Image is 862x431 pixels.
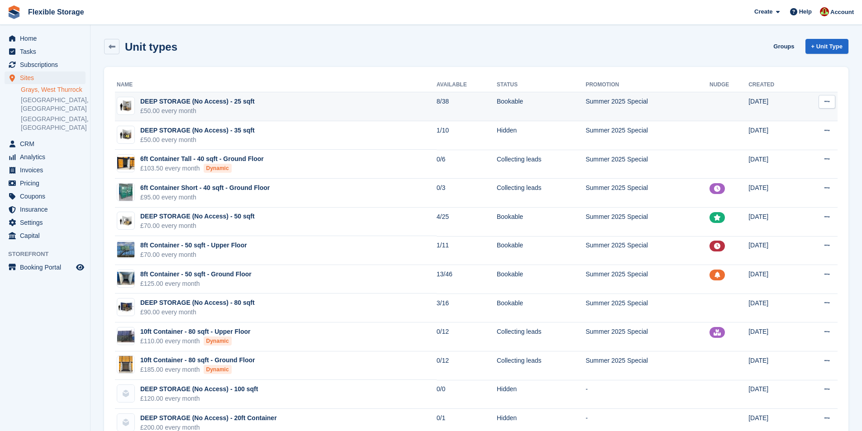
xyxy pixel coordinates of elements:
td: [DATE] [748,179,800,208]
td: Summer 2025 Special [586,265,710,294]
img: 10ft%20with%20stairs.jpeg [117,329,134,342]
a: menu [5,45,86,58]
td: 4/25 [437,208,497,237]
td: 3/16 [437,294,497,322]
td: 0/12 [437,351,497,380]
img: 25-sqft-unit.jpg [117,99,134,113]
span: CRM [20,137,74,150]
th: Nudge [710,78,748,92]
td: Summer 2025 Special [586,294,710,322]
span: Capital [20,229,74,242]
td: Summer 2025 Special [586,121,710,150]
a: [GEOGRAPHIC_DATA], [GEOGRAPHIC_DATA] [21,115,86,132]
td: [DATE] [748,150,800,179]
div: DEEP STORAGE (No Access) - 25 sqft [140,97,255,106]
h2: Unit types [125,41,177,53]
span: Create [754,7,772,16]
span: Invoices [20,164,74,176]
td: Bookable [497,208,586,237]
div: 6ft Container Short - 40 sqft - Ground Floor [140,183,270,193]
span: Insurance [20,203,74,216]
td: 13/46 [437,265,497,294]
div: £90.00 every month [140,308,255,317]
a: menu [5,203,86,216]
div: DEEP STORAGE (No Access) - 80 sqft [140,298,255,308]
td: 1/11 [437,236,497,265]
div: £120.00 every month [140,394,258,403]
a: menu [5,229,86,242]
img: blank-unit-type-icon-ffbac7b88ba66c5e286b0e438baccc4b9c83835d4c34f86887a83fc20ec27e7b.svg [117,385,134,402]
span: Analytics [20,151,74,163]
span: Pricing [20,177,74,189]
td: [DATE] [748,265,800,294]
th: Name [115,78,437,92]
div: £125.00 every month [140,279,252,289]
a: menu [5,58,86,71]
div: £103.50 every month [140,164,264,173]
th: Created [748,78,800,92]
div: Dynamic [204,164,232,173]
td: [DATE] [748,294,800,322]
a: menu [5,216,86,229]
span: Coupons [20,190,74,203]
div: DEEP STORAGE (No Access) - 100 sqft [140,384,258,394]
span: Subscriptions [20,58,74,71]
img: 80-sqft-container.jpg [117,301,134,314]
div: £70.00 every month [140,250,247,260]
td: [DATE] [748,351,800,380]
div: 10ft Container - 80 sqft - Ground Floor [140,355,255,365]
span: Storefront [8,250,90,259]
td: Collecting leads [497,351,586,380]
td: Bookable [497,236,586,265]
td: Summer 2025 Special [586,351,710,380]
a: menu [5,261,86,274]
img: blank-unit-type-icon-ffbac7b88ba66c5e286b0e438baccc4b9c83835d4c34f86887a83fc20ec27e7b.svg [117,414,134,431]
td: Collecting leads [497,322,586,351]
div: 8ft Container - 50 sqft - Ground Floor [140,270,252,279]
td: - [586,380,710,409]
div: £185.00 every month [140,365,255,374]
td: Collecting leads [497,179,586,208]
a: Groups [770,39,798,54]
td: 8/38 [437,92,497,121]
td: Summer 2025 Special [586,322,710,351]
td: [DATE] [748,208,800,237]
span: Tasks [20,45,74,58]
span: Sites [20,71,74,84]
span: Booking Portal [20,261,74,274]
a: [GEOGRAPHIC_DATA], [GEOGRAPHIC_DATA] [21,96,86,113]
img: 35-sqft-unit.jpg [117,128,134,141]
td: Bookable [497,92,586,121]
td: 0/0 [437,380,497,409]
span: Account [830,8,854,17]
a: menu [5,164,86,176]
a: menu [5,151,86,163]
img: 6ft%20Ground%20Outside.jpeg [119,183,133,201]
img: stora-icon-8386f47178a22dfd0bd8f6a31ec36ba5ce8667c1dd55bd0f319d3a0aa187defe.svg [7,5,21,19]
div: 6ft Container Tall - 40 sqft - Ground Floor [140,154,264,164]
td: 1/10 [437,121,497,150]
img: 8ft%20Ground%20Inside.jpeg [117,272,134,285]
img: IMG_2094b.JPG [117,242,134,257]
div: 8ft Container - 50 sqft - Upper Floor [140,241,247,250]
a: Preview store [75,262,86,273]
th: Available [437,78,497,92]
a: + Unit Type [805,39,848,54]
td: 0/3 [437,179,497,208]
td: 0/6 [437,150,497,179]
td: [DATE] [748,121,800,150]
a: menu [5,137,86,150]
a: Flexible Storage [24,5,88,19]
td: Hidden [497,380,586,409]
span: Home [20,32,74,45]
td: Summer 2025 Special [586,236,710,265]
td: 0/12 [437,322,497,351]
td: [DATE] [748,380,800,409]
td: Bookable [497,294,586,322]
div: £50.00 every month [140,135,255,145]
img: 50-sqft-unit.jpg [117,214,134,227]
img: 10ft%20Inside%20%231.JPG [119,355,133,374]
div: DEEP STORAGE (No Access) - 20ft Container [140,413,277,423]
td: Summer 2025 Special [586,92,710,121]
td: Collecting leads [497,150,586,179]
